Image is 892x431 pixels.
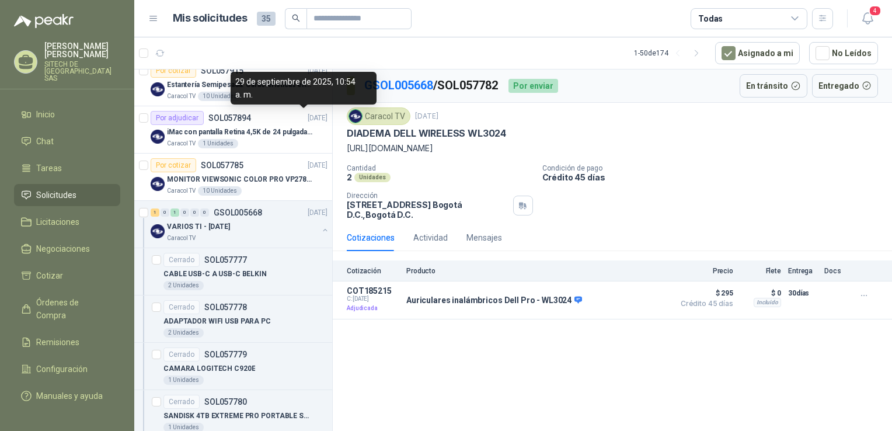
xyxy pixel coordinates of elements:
[14,238,120,260] a: Negociaciones
[134,296,332,343] a: CerradoSOL057778ADAPTADOR WIFI USB PARA PC2 Unidades
[542,164,888,172] p: Condición de pago
[347,107,410,125] div: Caracol TV
[190,208,199,217] div: 0
[214,208,262,217] p: GSOL005668
[788,267,817,275] p: Entrega
[413,231,448,244] div: Actividad
[163,269,267,280] p: CABLE USB-C A USB-C BELKIN
[44,61,120,82] p: SITECH DE [GEOGRAPHIC_DATA] SAS
[308,207,327,218] p: [DATE]
[170,208,179,217] div: 1
[36,269,63,282] span: Cotizar
[134,154,332,201] a: Por cotizarSOL057785[DATE] Company LogoMONITOR VIEWSONIC COLOR PRO VP2786-4KCaracol TV10 Unidades
[698,12,723,25] div: Todas
[14,385,120,407] a: Manuales y ayuda
[347,164,533,172] p: Cantidad
[347,231,395,244] div: Cotizaciones
[163,253,200,267] div: Cerrado
[204,350,247,359] p: SOL057779
[167,174,312,185] p: MONITOR VIEWSONIC COLOR PRO VP2786-4K
[14,358,120,380] a: Configuración
[14,265,120,287] a: Cotizar
[36,363,88,376] span: Configuración
[347,192,508,200] p: Dirección
[14,130,120,152] a: Chat
[347,200,508,220] p: [STREET_ADDRESS] Bogotá D.C. , Bogotá D.C.
[740,267,781,275] p: Flete
[347,172,352,182] p: 2
[134,248,332,296] a: CerradoSOL057777CABLE USB-C A USB-C BELKIN2 Unidades
[788,286,817,300] p: 30 días
[173,10,248,27] h1: Mis solicitudes
[151,208,159,217] div: 1
[204,256,247,264] p: SOL057777
[857,8,878,29] button: 4
[257,12,276,26] span: 35
[167,234,196,243] p: Caracol TV
[675,286,733,300] span: $ 295
[36,135,54,148] span: Chat
[161,208,169,217] div: 0
[406,267,668,275] p: Producto
[204,303,247,311] p: SOL057778
[869,5,881,16] span: 4
[14,331,120,353] a: Remisiones
[308,160,327,171] p: [DATE]
[354,173,391,182] div: Unidades
[542,172,888,182] p: Crédito 45 días
[167,139,196,148] p: Caracol TV
[36,336,79,349] span: Remisiones
[201,161,243,169] p: SOL057785
[14,157,120,179] a: Tareas
[167,127,312,138] p: iMac con pantalla Retina 4,5K de 24 pulgadas M4
[349,110,362,123] img: Company Logo
[824,267,848,275] p: Docs
[151,82,165,96] img: Company Logo
[292,14,300,22] span: search
[406,296,582,306] p: Auriculares inalámbricos Dell Pro - WL3024
[347,267,399,275] p: Cotización
[14,291,120,326] a: Órdenes de Compra
[151,64,196,78] div: Por cotizar
[151,224,165,238] img: Company Logo
[163,347,200,362] div: Cerrado
[36,108,55,121] span: Inicio
[347,286,399,296] p: COT185215
[204,398,247,406] p: SOL057780
[231,72,377,105] div: 29 de septiembre de 2025, 10:54 a. m.
[198,92,242,101] div: 10 Unidades
[151,158,196,172] div: Por cotizar
[167,92,196,101] p: Caracol TV
[740,286,781,300] p: $ 0
[163,411,309,422] p: SANDISK 4TB EXTREME PRO PORTABLE SSD V2
[308,113,327,124] p: [DATE]
[134,343,332,390] a: CerradoSOL057779CAMARA LOGITECH C920E1 Unidades
[151,206,330,243] a: 1 0 1 0 0 0 GSOL005668[DATE] Company LogoVARIOS TI - [DATE]Caracol TV
[36,390,103,402] span: Manuales y ayuda
[347,303,399,314] p: Adjudicada
[44,42,120,58] p: [PERSON_NAME] [PERSON_NAME]
[364,78,433,92] a: GSOL005668
[14,211,120,233] a: Licitaciones
[14,184,120,206] a: Solicitudes
[809,42,878,64] button: No Leídos
[347,127,506,140] p: DIADEMA DELL WIRELESS WL3024
[167,221,230,232] p: VARIOS TI - [DATE]
[740,74,807,98] button: En tránsito
[163,376,204,385] div: 1 Unidades
[167,186,196,196] p: Caracol TV
[163,363,255,374] p: CAMARA LOGITECH C920E
[754,298,781,307] div: Incluido
[134,59,332,106] a: Por cotizarSOL057915[DATE] Company LogoEstantería Semipesada. Características en el adjuntoCaraco...
[36,215,79,228] span: Licitaciones
[308,65,327,77] p: [DATE]
[180,208,189,217] div: 0
[167,79,312,91] p: Estantería Semipesada. Características en el adjunto
[163,300,200,314] div: Cerrado
[634,44,706,62] div: 1 - 50 de 174
[163,281,204,290] div: 2 Unidades
[36,242,90,255] span: Negociaciones
[163,316,271,327] p: ADAPTADOR WIFI USB PARA PC
[163,395,200,409] div: Cerrado
[200,208,209,217] div: 0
